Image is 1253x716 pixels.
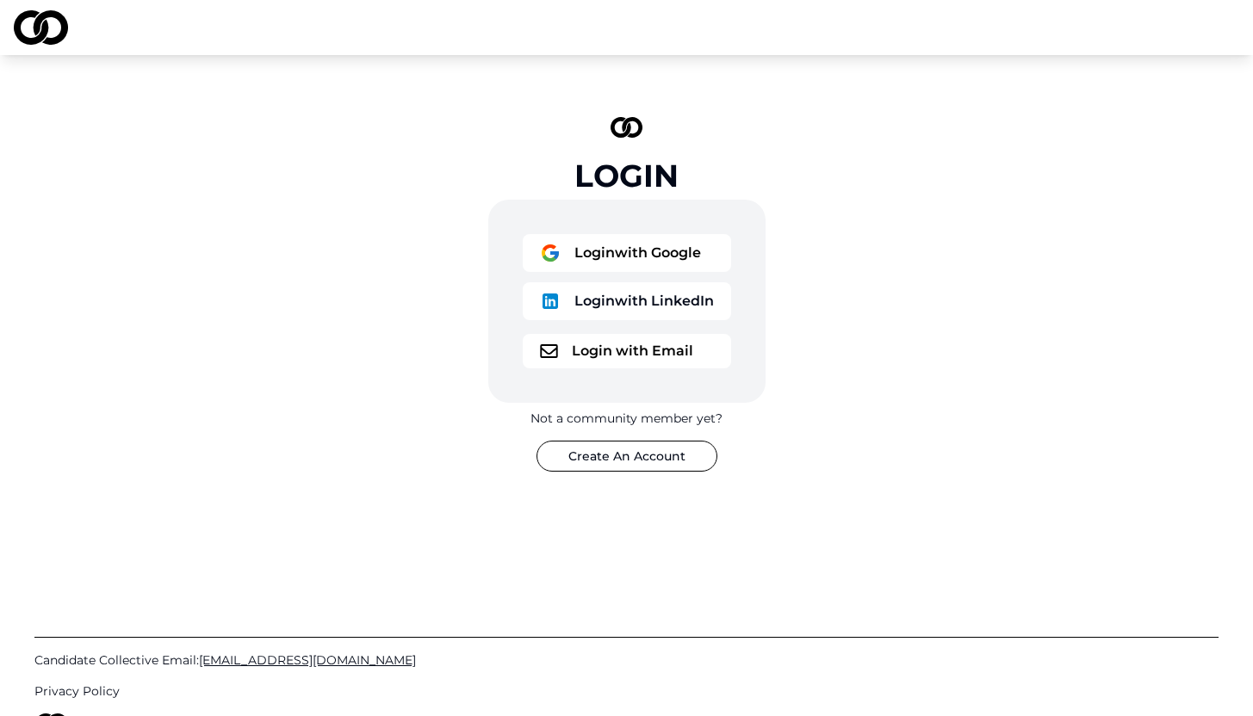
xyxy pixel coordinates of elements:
[540,243,561,263] img: logo
[14,10,68,45] img: logo
[523,334,731,368] button: logoLogin with Email
[199,652,416,668] span: [EMAIL_ADDRESS][DOMAIN_NAME]
[537,441,717,472] button: Create An Account
[523,282,731,320] button: logoLoginwith LinkedIn
[530,410,723,427] div: Not a community member yet?
[34,651,1219,669] a: Candidate Collective Email:[EMAIL_ADDRESS][DOMAIN_NAME]
[540,291,561,312] img: logo
[540,344,558,358] img: logo
[34,682,1219,700] a: Privacy Policy
[523,234,731,272] button: logoLoginwith Google
[611,117,643,138] img: logo
[574,158,679,193] div: Login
